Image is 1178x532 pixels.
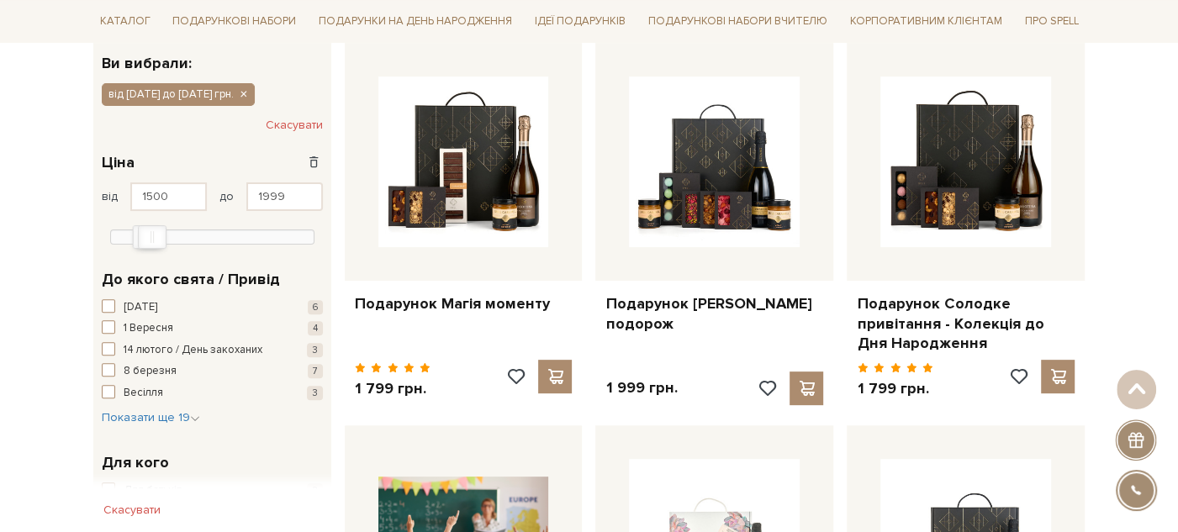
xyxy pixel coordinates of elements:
a: Подарунок Солодке привітання - Колекція до Дня Народження [857,294,1075,353]
button: 8 березня 7 [102,363,323,380]
input: Ціна [130,182,207,211]
button: Скасувати [266,112,323,139]
button: Весілля 3 [102,385,323,402]
span: Для батьків [124,482,182,499]
span: 6 [308,300,323,314]
button: Скасувати [93,497,171,524]
p: 1 799 грн. [355,379,431,398]
button: від [DATE] до [DATE] грн. [102,83,255,105]
a: Подарункові набори Вчителю [642,7,834,35]
span: до [219,189,234,204]
button: Показати ще 19 [102,409,200,426]
a: Каталог [93,8,157,34]
span: Ціна [102,151,135,174]
input: Ціна [246,182,323,211]
span: 7 [308,364,323,378]
a: Подарунок [PERSON_NAME] подорож [605,294,823,334]
a: Подарунок Магія моменту [355,294,573,313]
button: 14 лютого / День закоханих 3 [102,342,323,359]
div: Max [138,225,166,249]
button: Для батьків 3 [102,482,323,499]
a: Подарункові набори [166,8,303,34]
span: від [DATE] до [DATE] грн. [108,87,234,102]
p: 1 799 грн. [857,379,933,398]
span: 3 [307,343,323,357]
a: Про Spell [1017,8,1085,34]
a: Подарунки на День народження [312,8,519,34]
span: від [102,189,118,204]
a: Ідеї подарунків [528,8,632,34]
span: Весілля [124,385,163,402]
span: 3 [307,386,323,400]
span: Показати ще 19 [102,410,200,424]
span: 3 [307,483,323,498]
span: До якого свята / Привід [102,268,280,291]
button: [DATE] 6 [102,299,323,316]
button: 1 Вересня 4 [102,320,323,337]
span: 14 лютого / День закоханих [124,342,262,359]
span: [DATE] [124,299,157,316]
span: Для кого [102,451,169,474]
div: Ви вибрали: [93,43,331,71]
span: 8 березня [124,363,177,380]
span: 1 Вересня [124,320,173,337]
a: Корпоративним клієнтам [843,8,1009,34]
span: 4 [308,321,323,335]
p: 1 999 грн. [605,378,677,398]
div: Min [133,225,161,249]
